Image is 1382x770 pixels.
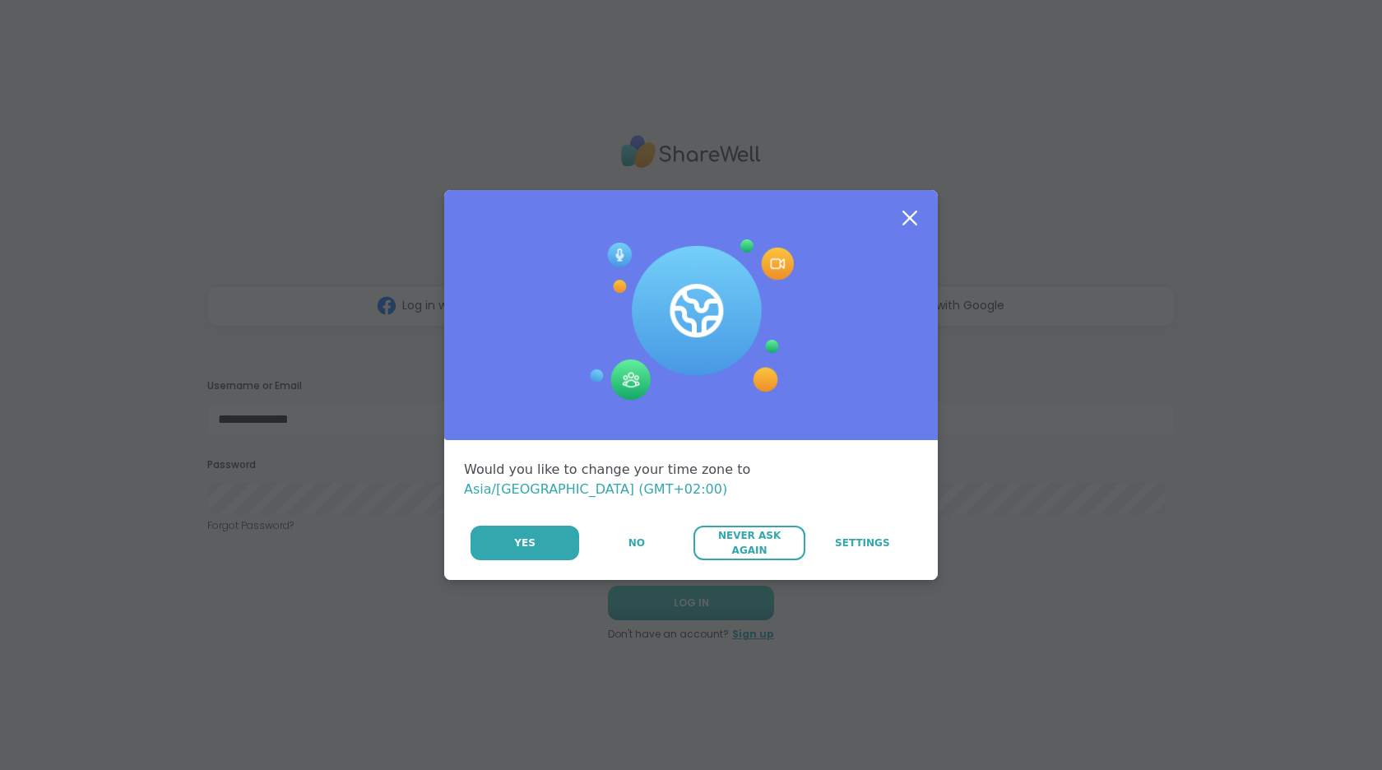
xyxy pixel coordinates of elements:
div: Would you like to change your time zone to [464,460,918,499]
span: Settings [835,536,890,550]
button: Never Ask Again [693,526,805,560]
a: Settings [807,526,918,560]
img: Session Experience [588,239,794,401]
button: No [581,526,692,560]
span: Yes [514,536,536,550]
span: No [628,536,645,550]
button: Yes [471,526,579,560]
span: Asia/[GEOGRAPHIC_DATA] (GMT+02:00) [464,481,727,497]
span: Never Ask Again [702,528,796,558]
